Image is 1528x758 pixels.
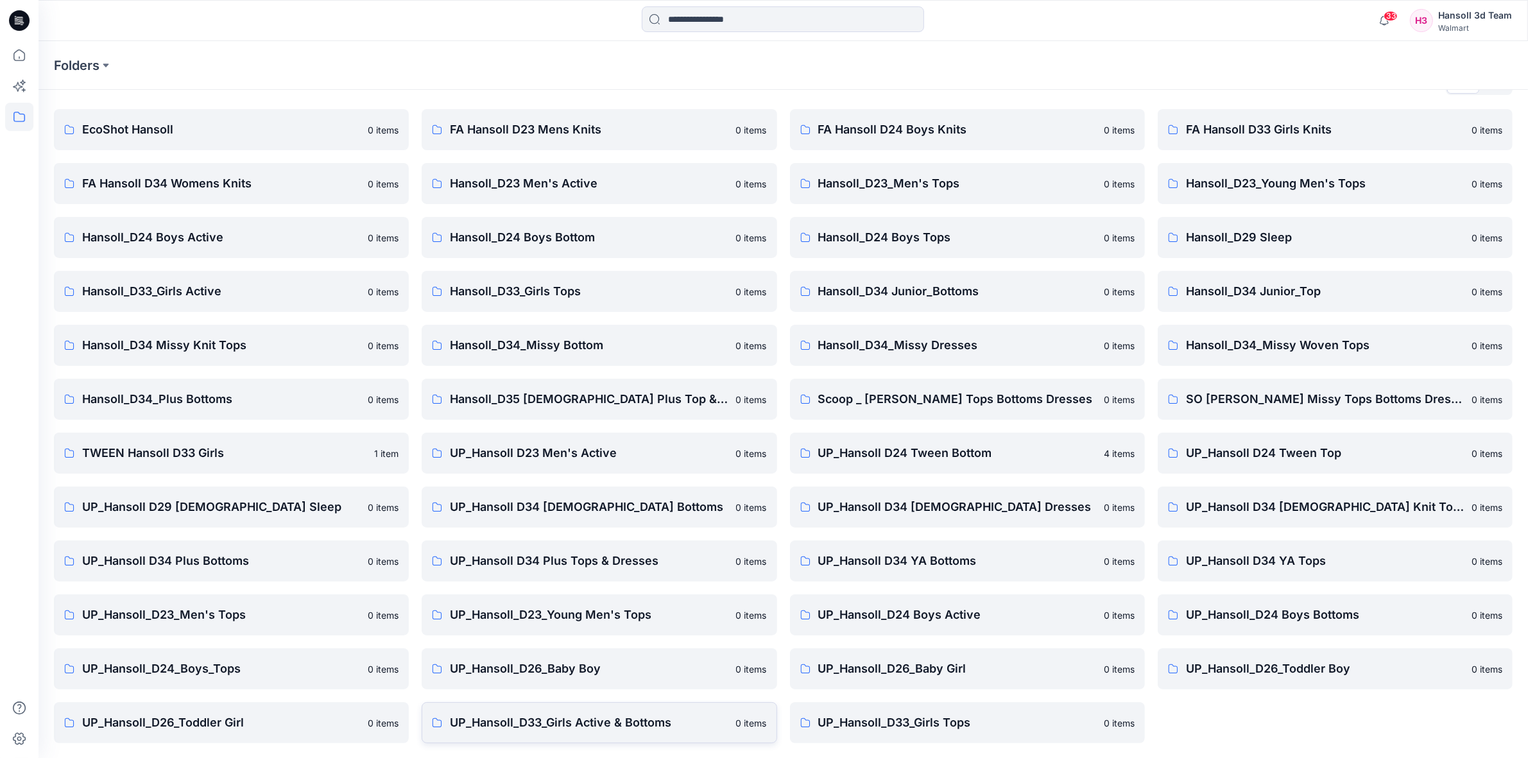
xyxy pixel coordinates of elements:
[1186,228,1464,246] p: Hansoll_D29 Sleep
[368,716,399,730] p: 0 items
[736,177,767,191] p: 0 items
[54,109,409,150] a: EcoShot Hansoll0 items
[1472,339,1502,352] p: 0 items
[1158,540,1513,581] a: UP_Hansoll D34 YA Tops0 items
[368,501,399,514] p: 0 items
[1158,325,1513,366] a: Hansoll_D34_Missy Woven Tops0 items
[736,662,767,676] p: 0 items
[1472,123,1502,137] p: 0 items
[422,325,777,366] a: Hansoll_D34_Missy Bottom0 items
[736,555,767,568] p: 0 items
[1104,231,1135,245] p: 0 items
[368,339,399,352] p: 0 items
[54,379,409,420] a: Hansoll_D34_Plus Bottoms0 items
[450,121,728,139] p: FA Hansoll D23 Mens Knits
[790,433,1145,474] a: UP_Hansoll D24 Tween Bottom4 items
[54,325,409,366] a: Hansoll_D34 Missy Knit Tops0 items
[1104,393,1135,406] p: 0 items
[1472,555,1502,568] p: 0 items
[1186,336,1464,354] p: Hansoll_D34_Missy Woven Tops
[818,121,1096,139] p: FA Hansoll D24 Boys Knits
[1384,11,1398,21] span: 33
[1472,501,1502,514] p: 0 items
[450,714,728,732] p: UP_Hansoll_D33_Girls Active & Bottoms
[790,271,1145,312] a: Hansoll_D34 Junior_Bottoms0 items
[1158,217,1513,258] a: Hansoll_D29 Sleep0 items
[1104,662,1135,676] p: 0 items
[1186,444,1464,462] p: UP_Hansoll D24 Tween Top
[1158,379,1513,420] a: SO [PERSON_NAME] Missy Tops Bottoms Dresses0 items
[450,660,728,678] p: UP_Hansoll_D26_Baby Boy
[1472,177,1502,191] p: 0 items
[1104,123,1135,137] p: 0 items
[1104,339,1135,352] p: 0 items
[54,217,409,258] a: Hansoll_D24 Boys Active0 items
[1158,271,1513,312] a: Hansoll_D34 Junior_Top0 items
[736,285,767,298] p: 0 items
[790,163,1145,204] a: Hansoll_D23_Men's Tops0 items
[54,702,409,743] a: UP_Hansoll_D26_Toddler Girl0 items
[790,594,1145,635] a: UP_Hansoll_D24 Boys Active0 items
[450,390,728,408] p: Hansoll_D35 [DEMOGRAPHIC_DATA] Plus Top & Dresses
[450,228,728,246] p: Hansoll_D24 Boys Bottom
[82,228,360,246] p: Hansoll_D24 Boys Active
[54,487,409,528] a: UP_Hansoll D29 [DEMOGRAPHIC_DATA] Sleep0 items
[1104,608,1135,622] p: 0 items
[450,444,728,462] p: UP_Hansoll D23 Men's Active
[790,109,1145,150] a: FA Hansoll D24 Boys Knits0 items
[422,487,777,528] a: UP_Hansoll D34 [DEMOGRAPHIC_DATA] Bottoms0 items
[368,231,399,245] p: 0 items
[368,555,399,568] p: 0 items
[82,390,360,408] p: Hansoll_D34_Plus Bottoms
[450,336,728,354] p: Hansoll_D34_Missy Bottom
[82,282,360,300] p: Hansoll_D33_Girls Active
[368,177,399,191] p: 0 items
[818,552,1096,570] p: UP_Hansoll D34 YA Bottoms
[790,487,1145,528] a: UP_Hansoll D34 [DEMOGRAPHIC_DATA] Dresses0 items
[1104,716,1135,730] p: 0 items
[790,648,1145,689] a: UP_Hansoll_D26_Baby Girl0 items
[82,336,360,354] p: Hansoll_D34 Missy Knit Tops
[54,56,99,74] a: Folders
[736,339,767,352] p: 0 items
[450,552,728,570] p: UP_Hansoll D34 Plus Tops & Dresses
[736,123,767,137] p: 0 items
[54,163,409,204] a: FA Hansoll D34 Womens Knits0 items
[54,433,409,474] a: TWEEN Hansoll D33 Girls1 item
[422,109,777,150] a: FA Hansoll D23 Mens Knits0 items
[54,594,409,635] a: UP_Hansoll_D23_Men's Tops0 items
[1158,648,1513,689] a: UP_Hansoll_D26_Toddler Boy0 items
[1158,487,1513,528] a: UP_Hansoll D34 [DEMOGRAPHIC_DATA] Knit Tops0 items
[736,716,767,730] p: 0 items
[1186,552,1464,570] p: UP_Hansoll D34 YA Tops
[1410,9,1433,32] div: H3
[1186,390,1464,408] p: SO [PERSON_NAME] Missy Tops Bottoms Dresses
[422,379,777,420] a: Hansoll_D35 [DEMOGRAPHIC_DATA] Plus Top & Dresses0 items
[422,163,777,204] a: Hansoll_D23 Men's Active0 items
[82,552,360,570] p: UP_Hansoll D34 Plus Bottoms
[1104,501,1135,514] p: 0 items
[790,540,1145,581] a: UP_Hansoll D34 YA Bottoms0 items
[1438,8,1512,23] div: Hansoll 3d Team
[736,447,767,460] p: 0 items
[422,702,777,743] a: UP_Hansoll_D33_Girls Active & Bottoms0 items
[374,447,399,460] p: 1 item
[54,648,409,689] a: UP_Hansoll_D24_Boys_Tops0 items
[1158,109,1513,150] a: FA Hansoll D33 Girls Knits0 items
[1104,285,1135,298] p: 0 items
[818,336,1096,354] p: Hansoll_D34_Missy Dresses
[368,662,399,676] p: 0 items
[368,393,399,406] p: 0 items
[790,379,1145,420] a: Scoop _ [PERSON_NAME] Tops Bottoms Dresses0 items
[818,606,1096,624] p: UP_Hansoll_D24 Boys Active
[450,606,728,624] p: UP_Hansoll_D23_Young Men's Tops
[82,498,360,516] p: UP_Hansoll D29 [DEMOGRAPHIC_DATA] Sleep
[450,175,728,193] p: Hansoll_D23 Men's Active
[818,498,1096,516] p: UP_Hansoll D34 [DEMOGRAPHIC_DATA] Dresses
[422,594,777,635] a: UP_Hansoll_D23_Young Men's Tops0 items
[1104,177,1135,191] p: 0 items
[54,271,409,312] a: Hansoll_D33_Girls Active0 items
[1186,606,1464,624] p: UP_Hansoll_D24 Boys Bottoms
[818,444,1096,462] p: UP_Hansoll D24 Tween Bottom
[82,714,360,732] p: UP_Hansoll_D26_Toddler Girl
